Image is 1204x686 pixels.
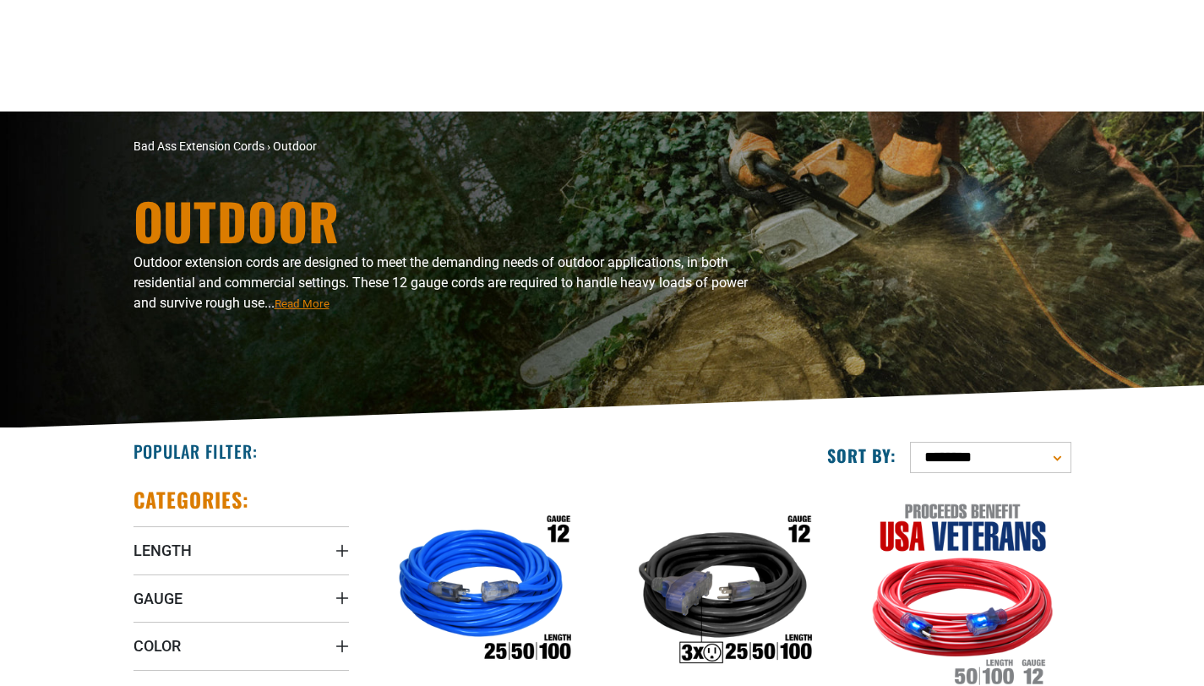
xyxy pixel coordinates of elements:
span: Outdoor [273,139,317,153]
span: Length [133,541,192,560]
span: Gauge [133,589,183,608]
span: Color [133,636,181,656]
label: Sort by: [827,444,896,466]
h2: Categories: [133,487,250,513]
nav: breadcrumbs [133,138,750,155]
summary: Color [133,622,349,669]
h1: Outdoor [133,195,750,246]
summary: Gauge [133,574,349,622]
span: Read More [275,297,330,310]
span: › [267,139,270,153]
a: Bad Ass Extension Cords [133,139,264,153]
summary: Length [133,526,349,574]
span: Outdoor extension cords are designed to meet the demanding needs of outdoor applications, in both... [133,254,748,311]
h2: Popular Filter: [133,440,258,462]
